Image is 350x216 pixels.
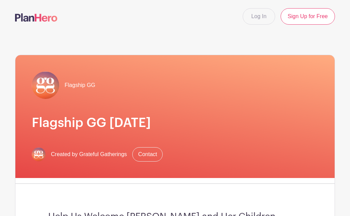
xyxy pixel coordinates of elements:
[65,81,95,89] span: Flagship GG
[32,115,318,131] h1: Flagship GG [DATE]
[281,8,335,25] a: Sign Up for Free
[51,150,127,158] span: Created by Grateful Gatherings
[243,8,275,25] a: Log In
[32,148,45,161] img: gg-logo-planhero-final.png
[15,13,57,22] img: logo-507f7623f17ff9eddc593b1ce0a138ce2505c220e1c5a4e2b4648c50719b7d32.svg
[132,147,163,162] a: Contact
[32,72,59,99] img: gg-logo-planhero-final.png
